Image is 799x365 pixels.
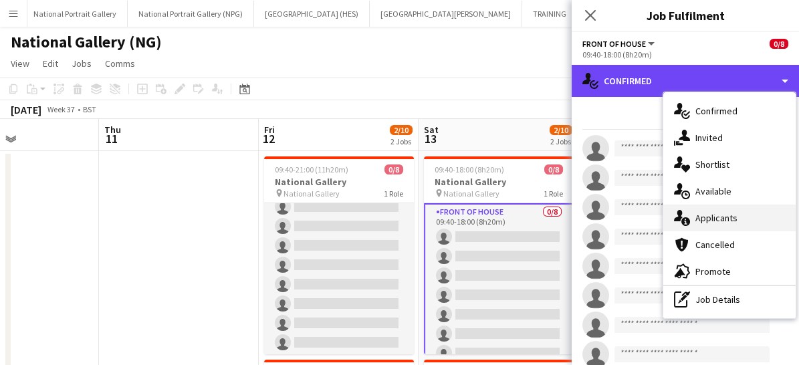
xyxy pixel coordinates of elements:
button: National Portrait Gallery [23,1,128,27]
span: 0/8 [770,39,788,49]
span: Jobs [72,57,92,70]
span: Edit [43,57,58,70]
span: 2/10 [390,125,413,135]
span: Applicants [695,212,737,224]
div: Job Details [663,286,796,313]
button: [GEOGRAPHIC_DATA] (HES) [254,1,370,27]
span: 12 [262,131,275,146]
span: 1 Role [544,189,563,199]
a: Comms [100,55,140,72]
span: 0/8 [544,164,563,174]
div: [DATE] [11,103,41,116]
button: National Portrait Gallery (NPG) [128,1,254,27]
app-job-card: 09:40-18:00 (8h20m)0/8National Gallery National Gallery1 RoleFront of House0/809:40-18:00 (8h20m) [424,156,574,354]
button: TRAINING [522,1,578,27]
span: Fri [264,124,275,136]
a: Jobs [66,55,97,72]
span: Cancelled [695,239,735,251]
a: View [5,55,35,72]
span: Confirmed [695,105,737,117]
span: Comms [105,57,135,70]
button: Front of House [582,39,657,49]
span: 0/8 [384,164,403,174]
div: Confirmed [572,65,799,97]
span: Thu [104,124,121,136]
div: 2 Jobs [390,136,412,146]
span: Front of House [582,39,646,49]
div: 2 Jobs [550,136,572,146]
span: National Gallery [283,189,340,199]
span: Invited [695,132,723,144]
span: 1 Role [384,189,403,199]
span: 11 [102,131,121,146]
span: Shortlist [695,158,729,170]
span: 2/10 [550,125,572,135]
span: Sat [424,124,439,136]
span: View [11,57,29,70]
span: 13 [422,131,439,146]
button: [GEOGRAPHIC_DATA][PERSON_NAME] [370,1,522,27]
span: Available [695,185,731,197]
span: National Gallery [443,189,499,199]
a: Edit [37,55,64,72]
div: 09:40-18:00 (8h20m) [582,49,788,59]
span: 09:40-21:00 (11h20m) [275,164,348,174]
h3: National Gallery [424,176,574,188]
app-card-role: Front of House0/809:40-21:00 (11h20m) [264,174,414,356]
span: Promote [695,265,731,277]
span: Week 37 [44,104,78,114]
span: 09:40-18:00 (8h20m) [435,164,504,174]
h3: National Gallery [264,176,414,188]
h3: Job Fulfilment [572,7,799,24]
div: BST [83,104,96,114]
h1: National Gallery (NG) [11,32,162,52]
app-job-card: 09:40-21:00 (11h20m)0/8National Gallery National Gallery1 RoleFront of House0/809:40-21:00 (11h20m) [264,156,414,354]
